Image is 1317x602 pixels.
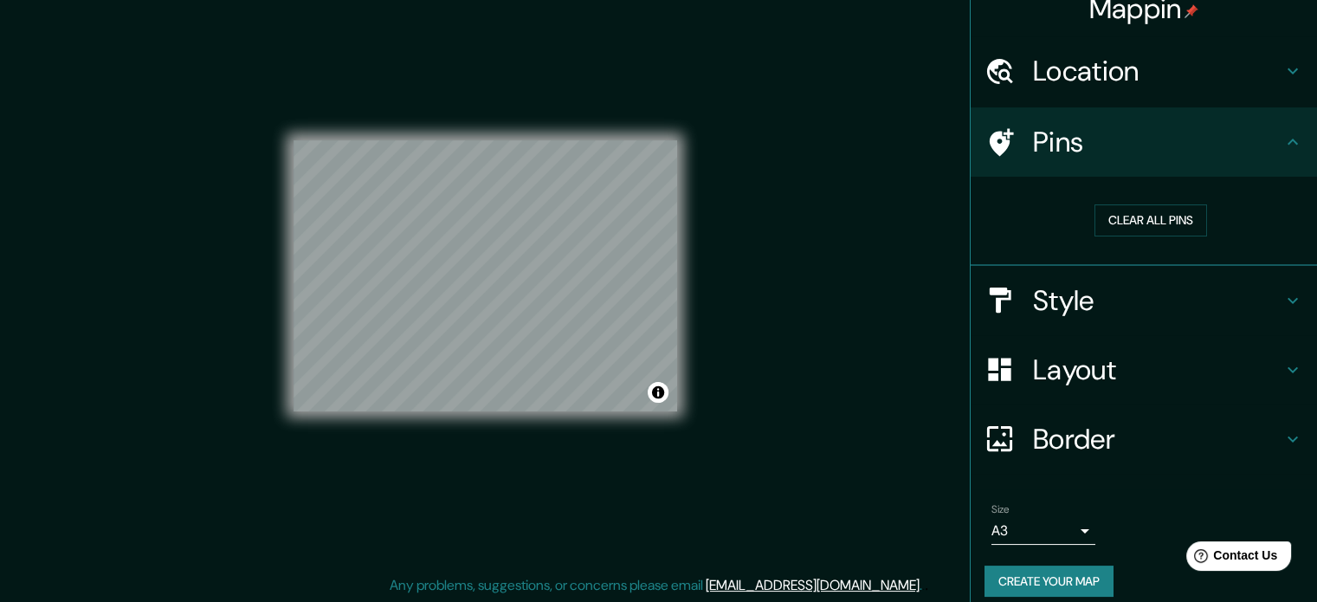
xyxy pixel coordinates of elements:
[1033,353,1282,387] h4: Layout
[1033,125,1282,159] h4: Pins
[1163,534,1298,583] iframe: Help widget launcher
[925,575,928,596] div: .
[1094,204,1207,236] button: Clear all pins
[971,266,1317,335] div: Style
[971,36,1317,106] div: Location
[922,575,925,596] div: .
[706,576,920,594] a: [EMAIL_ADDRESS][DOMAIN_NAME]
[1033,54,1282,88] h4: Location
[390,575,922,596] p: Any problems, suggestions, or concerns please email .
[294,140,677,411] canvas: Map
[971,405,1317,474] div: Border
[1033,422,1282,456] h4: Border
[991,517,1095,545] div: A3
[648,382,668,403] button: Toggle attribution
[1185,4,1198,18] img: pin-icon.png
[985,566,1114,598] button: Create your map
[971,335,1317,405] div: Layout
[1033,283,1282,318] h4: Style
[991,502,1010,516] label: Size
[971,107,1317,177] div: Pins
